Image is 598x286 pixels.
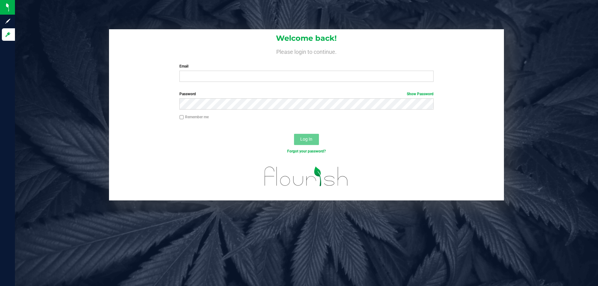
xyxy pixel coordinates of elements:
[179,63,433,69] label: Email
[300,137,312,142] span: Log In
[109,34,504,42] h1: Welcome back!
[294,134,319,145] button: Log In
[109,47,504,55] h4: Please login to continue.
[257,161,356,192] img: flourish_logo.svg
[407,92,434,96] a: Show Password
[179,92,196,96] span: Password
[5,31,11,38] inline-svg: Log in
[179,115,184,120] input: Remember me
[5,18,11,24] inline-svg: Sign up
[179,114,209,120] label: Remember me
[287,149,326,153] a: Forgot your password?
